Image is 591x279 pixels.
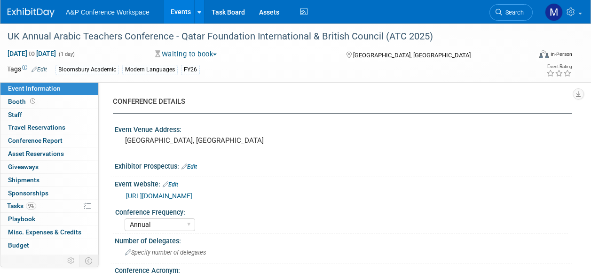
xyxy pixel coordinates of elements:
[502,9,524,16] span: Search
[32,66,47,73] a: Edit
[152,49,221,59] button: Waiting to book
[539,50,549,58] img: Format-Inperson.png
[0,187,98,200] a: Sponsorships
[0,200,98,212] a: Tasks9%
[490,49,572,63] div: Event Format
[0,82,98,95] a: Event Information
[163,181,178,188] a: Edit
[8,189,48,197] span: Sponsorships
[8,255,71,262] span: ROI, Objectives & ROO
[0,161,98,173] a: Giveaways
[8,150,64,157] span: Asset Reservations
[8,241,29,249] span: Budget
[125,249,206,256] span: Specify number of delegates
[4,28,524,45] div: UK Annual Arabic Teachers Conference - Qatar Foundation International & British Council (ATC 2025)
[550,51,572,58] div: In-Person
[115,234,572,246] div: Number of Delegates:
[0,108,98,121] a: Staff
[8,8,55,17] img: ExhibitDay
[0,134,98,147] a: Conference Report
[122,65,178,75] div: Modern Languages
[8,85,61,92] span: Event Information
[8,163,39,170] span: Giveaways
[7,49,56,58] span: [DATE] [DATE]
[0,147,98,160] a: Asset Reservations
[115,123,572,134] div: Event Venue Address:
[0,252,98,265] a: ROI, Objectives & ROO
[8,215,35,223] span: Playbook
[8,228,81,236] span: Misc. Expenses & Credits
[125,136,295,145] pre: [GEOGRAPHIC_DATA], [GEOGRAPHIC_DATA]
[181,163,197,170] a: Edit
[8,98,37,105] span: Booth
[115,177,572,189] div: Event Website:
[181,65,200,75] div: FY26
[26,202,36,209] span: 9%
[55,65,119,75] div: Bloomsbury Academic
[126,192,192,200] a: [URL][DOMAIN_NAME]
[79,255,99,267] td: Toggle Event Tabs
[0,213,98,225] a: Playbook
[58,51,75,57] span: (1 day)
[27,50,36,57] span: to
[0,174,98,186] a: Shipments
[8,176,39,184] span: Shipments
[0,239,98,252] a: Budget
[545,3,563,21] img: Matt Hambridge
[66,8,150,16] span: A&P Conference Workspace
[0,226,98,239] a: Misc. Expenses & Credits
[63,255,79,267] td: Personalize Event Tab Strip
[489,4,533,21] a: Search
[115,205,568,217] div: Conference Frequency:
[115,263,572,275] div: Conference Acronym:
[7,202,36,209] span: Tasks
[0,121,98,134] a: Travel Reservations
[28,98,37,105] span: Booth not reserved yet
[8,137,63,144] span: Conference Report
[115,159,572,171] div: Exhibitor Prospectus:
[8,111,22,118] span: Staff
[7,64,47,75] td: Tags
[353,52,471,59] span: [GEOGRAPHIC_DATA], [GEOGRAPHIC_DATA]
[113,97,565,107] div: CONFERENCE DETAILS
[8,124,65,131] span: Travel Reservations
[546,64,572,69] div: Event Rating
[0,95,98,108] a: Booth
